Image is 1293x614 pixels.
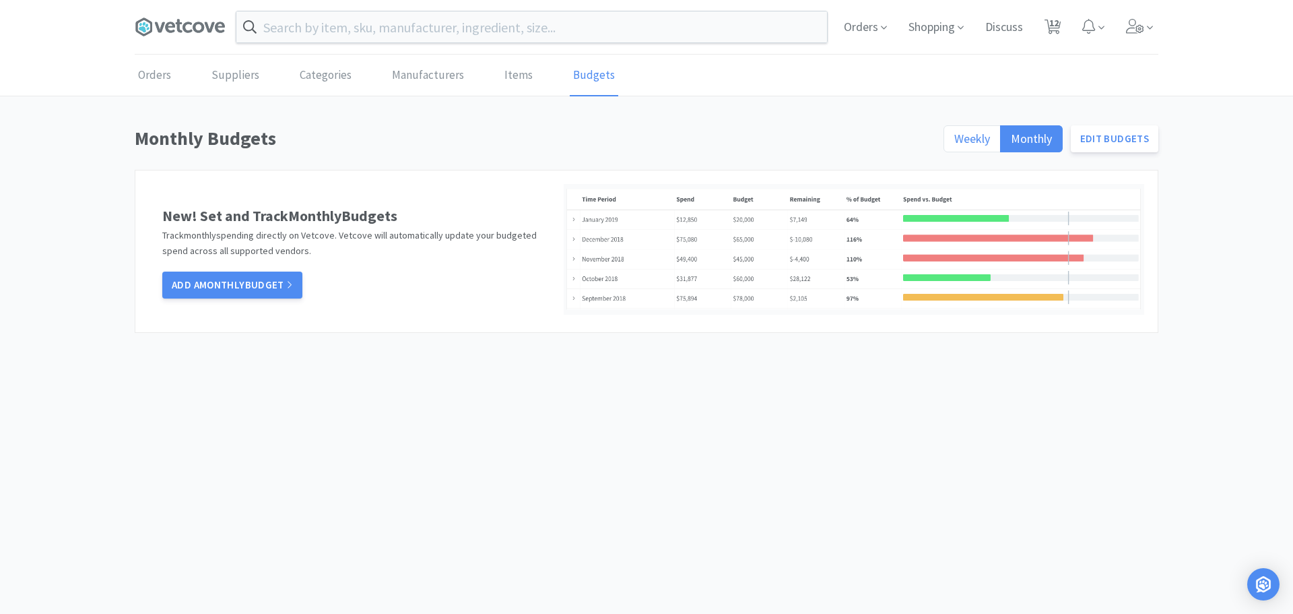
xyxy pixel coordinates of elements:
[135,123,935,154] h1: Monthly Budgets
[162,228,550,258] p: Track monthly spending directly on Vetcove. Vetcove will automatically update your budgeted spend...
[135,55,174,96] a: Orders
[236,11,827,42] input: Search by item, sku, manufacturer, ingredient, size...
[1071,125,1159,152] a: Edit Budgets
[564,184,1144,315] img: budget_ss.png
[162,206,397,225] strong: New! Set and Track Monthly Budgets
[954,131,990,146] span: Weekly
[1039,23,1067,35] a: 12
[501,55,536,96] a: Items
[1011,131,1052,146] span: Monthly
[162,272,302,299] a: Add amonthlyBudget
[980,22,1028,34] a: Discuss
[296,55,355,96] a: Categories
[570,55,618,96] a: Budgets
[389,55,467,96] a: Manufacturers
[208,55,263,96] a: Suppliers
[1247,568,1280,601] div: Open Intercom Messenger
